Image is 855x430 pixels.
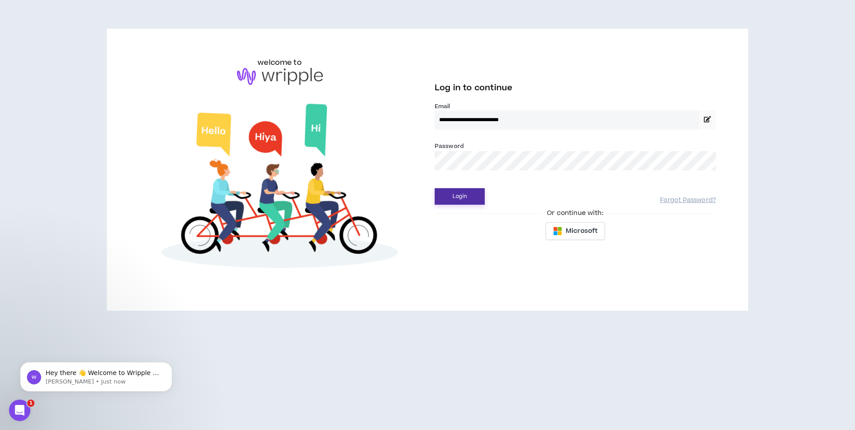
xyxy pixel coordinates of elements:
button: Microsoft [546,222,605,240]
button: Login [435,188,485,205]
img: Welcome to Wripple [139,94,420,282]
img: logo-brand.png [237,68,323,85]
h6: welcome to [258,57,302,68]
span: Or continue with: [541,208,610,218]
span: 1 [27,400,34,407]
iframe: Intercom live chat [9,400,30,421]
a: Forgot Password? [660,196,716,205]
label: Email [435,102,716,110]
label: Password [435,142,464,150]
iframe: Intercom notifications message [7,343,186,406]
span: Log in to continue [435,82,512,93]
span: Microsoft [566,226,597,236]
